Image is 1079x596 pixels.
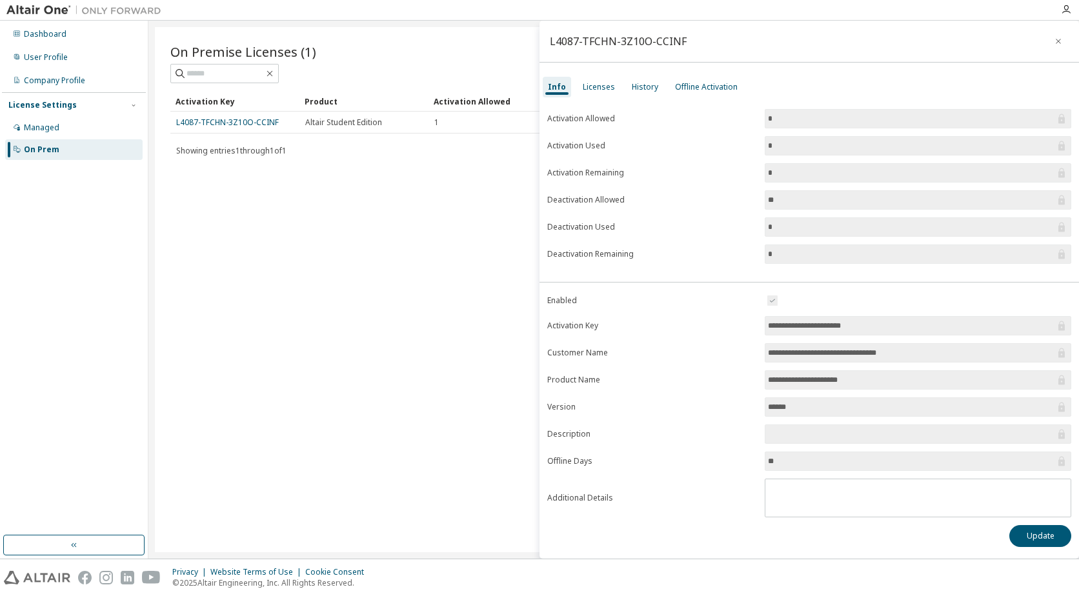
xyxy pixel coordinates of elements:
[24,75,85,86] div: Company Profile
[547,168,757,178] label: Activation Remaining
[547,429,757,439] label: Description
[172,577,372,588] p: © 2025 Altair Engineering, Inc. All Rights Reserved.
[547,295,757,306] label: Enabled
[547,456,757,466] label: Offline Days
[583,82,615,92] div: Licenses
[547,375,757,385] label: Product Name
[1009,525,1071,547] button: Update
[78,571,92,584] img: facebook.svg
[6,4,168,17] img: Altair One
[24,123,59,133] div: Managed
[172,567,210,577] div: Privacy
[24,144,59,155] div: On Prem
[8,100,77,110] div: License Settings
[547,222,757,232] label: Deactivation Used
[176,145,287,156] span: Showing entries 1 through 1 of 1
[24,29,66,39] div: Dashboard
[547,114,757,124] label: Activation Allowed
[170,43,316,61] span: On Premise Licenses (1)
[547,493,757,503] label: Additional Details
[434,117,439,128] span: 1
[547,249,757,259] label: Deactivation Remaining
[142,571,161,584] img: youtube.svg
[547,348,757,358] label: Customer Name
[24,52,68,63] div: User Profile
[305,117,382,128] span: Altair Student Edition
[121,571,134,584] img: linkedin.svg
[550,36,687,46] div: L4087-TFCHN-3Z10O-CCINF
[632,82,658,92] div: History
[434,91,552,112] div: Activation Allowed
[547,321,757,331] label: Activation Key
[176,117,279,128] a: L4087-TFCHN-3Z10O-CCINF
[305,567,372,577] div: Cookie Consent
[548,82,566,92] div: Info
[675,82,738,92] div: Offline Activation
[4,571,70,584] img: altair_logo.svg
[210,567,305,577] div: Website Terms of Use
[547,141,757,151] label: Activation Used
[305,91,423,112] div: Product
[99,571,113,584] img: instagram.svg
[547,402,757,412] label: Version
[547,195,757,205] label: Deactivation Allowed
[176,91,294,112] div: Activation Key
